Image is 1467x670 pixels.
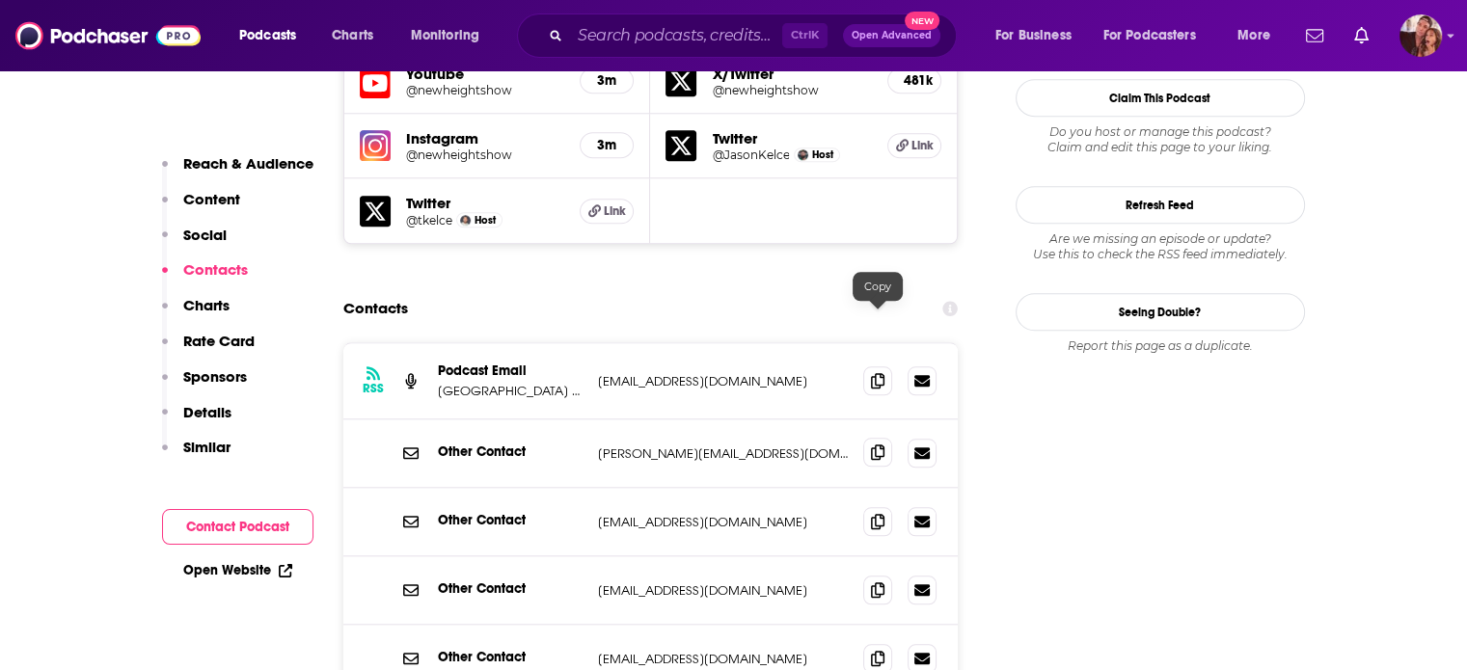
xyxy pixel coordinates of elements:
[438,649,583,665] p: Other Contact
[1016,124,1305,155] div: Claim and edit this page to your liking.
[406,213,452,228] a: @tkelce
[162,154,313,190] button: Reach & Audience
[438,362,583,379] p: Podcast Email
[712,65,872,83] h5: X/Twitter
[1298,19,1331,52] a: Show notifications dropdown
[1399,14,1442,57] img: User Profile
[162,509,313,545] button: Contact Podcast
[183,154,313,173] p: Reach & Audience
[598,373,849,389] p: [EMAIL_ADDRESS][DOMAIN_NAME]
[911,138,934,153] span: Link
[183,332,255,350] p: Rate Card
[904,72,925,89] h5: 481k
[982,20,1096,51] button: open menu
[596,137,617,153] h5: 3m
[183,562,292,578] a: Open Website
[406,83,565,97] a: @newheightshow
[162,367,247,403] button: Sponsors
[853,272,903,301] div: Copy
[343,290,408,327] h2: Contacts
[1016,293,1305,331] a: Seeing Double?
[162,332,255,367] button: Rate Card
[1016,124,1305,140] span: Do you host or manage this podcast?
[162,296,230,332] button: Charts
[1016,79,1305,117] button: Claim This Podcast
[406,129,565,147] h5: Instagram
[887,133,941,158] a: Link
[580,199,634,224] a: Link
[1224,20,1294,51] button: open menu
[598,445,849,462] p: [PERSON_NAME][EMAIL_ADDRESS][DOMAIN_NAME]
[596,72,617,89] h5: 3m
[852,31,932,40] span: Open Advanced
[162,438,231,473] button: Similar
[1016,186,1305,224] button: Refresh Feed
[183,190,240,208] p: Content
[360,130,391,161] img: iconImage
[397,20,504,51] button: open menu
[363,381,384,396] h3: RSS
[460,215,471,226] img: Travis Kelce
[406,65,565,83] h5: Youtube
[1016,231,1305,262] div: Are we missing an episode or update? Use this to check the RSS feed immediately.
[162,226,227,261] button: Social
[226,20,321,51] button: open menu
[995,22,1072,49] span: For Business
[1091,20,1224,51] button: open menu
[598,582,849,599] p: [EMAIL_ADDRESS][DOMAIN_NAME]
[183,367,247,386] p: Sponsors
[239,22,296,49] span: Podcasts
[406,147,565,162] a: @newheightshow
[1237,22,1270,49] span: More
[598,514,849,530] p: [EMAIL_ADDRESS][DOMAIN_NAME]
[535,13,975,58] div: Search podcasts, credits, & more...
[332,22,373,49] span: Charts
[712,129,872,147] h5: Twitter
[183,296,230,314] p: Charts
[782,23,828,48] span: Ctrl K
[319,20,385,51] a: Charts
[406,194,565,212] h5: Twitter
[438,580,583,597] p: Other Contact
[798,149,808,160] img: Jason Kelce
[843,24,940,47] button: Open AdvancedNew
[712,147,789,162] a: @JasonKelce
[598,651,849,667] p: [EMAIL_ADDRESS][DOMAIN_NAME]
[183,438,231,456] p: Similar
[812,148,833,161] span: Host
[438,443,583,460] p: Other Contact
[162,403,231,439] button: Details
[712,83,872,97] a: @newheightshow
[183,403,231,421] p: Details
[1399,14,1442,57] span: Logged in as DaveKass
[411,22,479,49] span: Monitoring
[15,17,201,54] img: Podchaser - Follow, Share and Rate Podcasts
[1103,22,1196,49] span: For Podcasters
[604,203,626,219] span: Link
[162,190,240,226] button: Content
[1016,338,1305,354] div: Report this page as a duplicate.
[1399,14,1442,57] button: Show profile menu
[183,226,227,244] p: Social
[438,512,583,528] p: Other Contact
[570,20,782,51] input: Search podcasts, credits, & more...
[475,214,496,227] span: Host
[905,12,939,30] span: New
[162,260,248,296] button: Contacts
[183,260,248,279] p: Contacts
[438,383,583,399] p: [GEOGRAPHIC_DATA] with [PERSON_NAME] and [PERSON_NAME] Podcast Email
[1346,19,1376,52] a: Show notifications dropdown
